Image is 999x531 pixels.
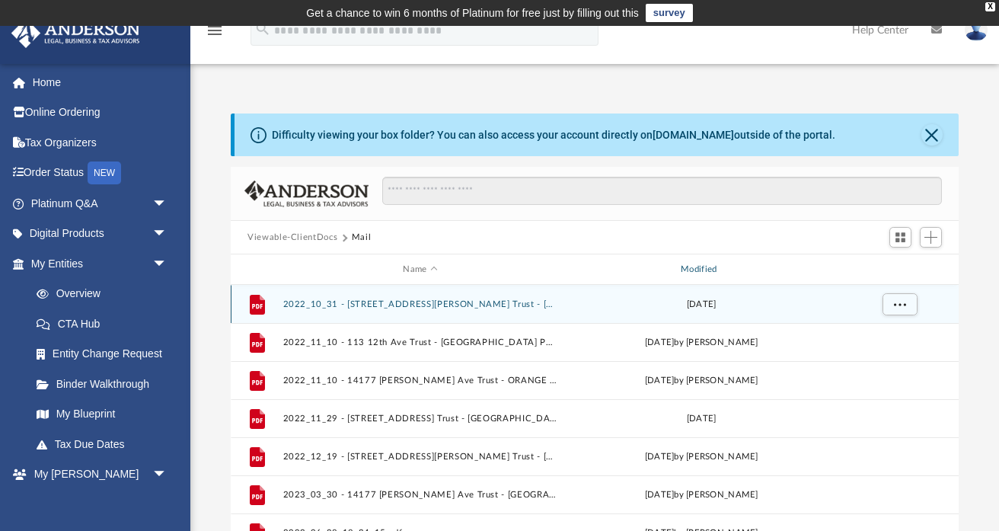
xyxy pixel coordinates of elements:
div: [DATE] [564,298,839,312]
div: Modified [563,263,838,277]
span: arrow_drop_down [152,188,183,219]
button: 2023_03_30 - 14177 [PERSON_NAME] Ave Trust - [GEOGRAPHIC_DATA] Property Appraiser.pdf [283,490,558,500]
a: My [PERSON_NAME] Teamarrow_drop_down [11,459,183,508]
div: Get a chance to win 6 months of Platinum for free just by filling out this [306,4,639,22]
a: Entity Change Request [21,339,190,369]
a: Binder Walkthrough [21,369,190,399]
div: [DATE] by [PERSON_NAME] [564,374,839,388]
span: arrow_drop_down [152,459,183,491]
a: My Blueprint [21,399,183,430]
img: User Pic [965,19,988,41]
button: Mail [352,231,372,245]
i: search [254,21,271,37]
button: Close [921,124,943,146]
a: Home [11,67,190,98]
div: Name [282,263,557,277]
button: 2022_11_10 - 14177 [PERSON_NAME] Ave Trust - ORANGE COUNTY TAX COLLECTOR.pdf [283,376,558,385]
div: [DATE] [564,412,839,426]
div: [DATE] by [PERSON_NAME] [564,336,839,350]
a: Tax Due Dates [21,429,190,459]
button: Add [920,227,943,248]
button: 2022_12_19 - [STREET_ADDRESS][PERSON_NAME] Trust - [GEOGRAPHIC_DATA] Property Appraiser.pdf [283,452,558,462]
a: Tax Organizers [11,127,190,158]
div: Difficulty viewing your box folder? You can also access your account directly on outside of the p... [272,127,835,143]
span: arrow_drop_down [152,248,183,280]
button: More options [883,293,918,316]
a: [DOMAIN_NAME] [653,129,734,141]
a: Digital Productsarrow_drop_down [11,219,190,249]
a: Order StatusNEW [11,158,190,189]
div: id [238,263,276,277]
button: 2022_10_31 - [STREET_ADDRESS][PERSON_NAME] Trust - [GEOGRAPHIC_DATA] Property Appraiser.pdf [283,299,558,309]
a: CTA Hub [21,309,190,339]
button: 2022_11_10 - 113 12th Ave Trust - [GEOGRAPHIC_DATA] PROPERTY APPRAISAL.pdf [283,337,558,347]
button: Switch to Grid View [889,227,912,248]
a: survey [646,4,693,22]
div: NEW [88,162,121,184]
i: menu [206,21,224,40]
div: [DATE] by [PERSON_NAME] [564,488,839,502]
button: Viewable-ClientDocs [247,231,337,245]
a: Overview [21,279,190,309]
a: Platinum Q&Aarrow_drop_down [11,188,190,219]
div: close [985,2,995,11]
a: menu [206,29,224,40]
div: [DATE] by [PERSON_NAME] [564,450,839,464]
a: My Entitiesarrow_drop_down [11,248,190,279]
div: id [845,263,952,277]
button: 2022_11_29 - [STREET_ADDRESS] Trust - [GEOGRAPHIC_DATA] Property Appraiser.pdf [283,414,558,424]
a: Online Ordering [11,98,190,128]
span: arrow_drop_down [152,219,183,250]
input: Search files and folders [382,177,942,206]
img: Anderson Advisors Platinum Portal [7,18,145,48]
